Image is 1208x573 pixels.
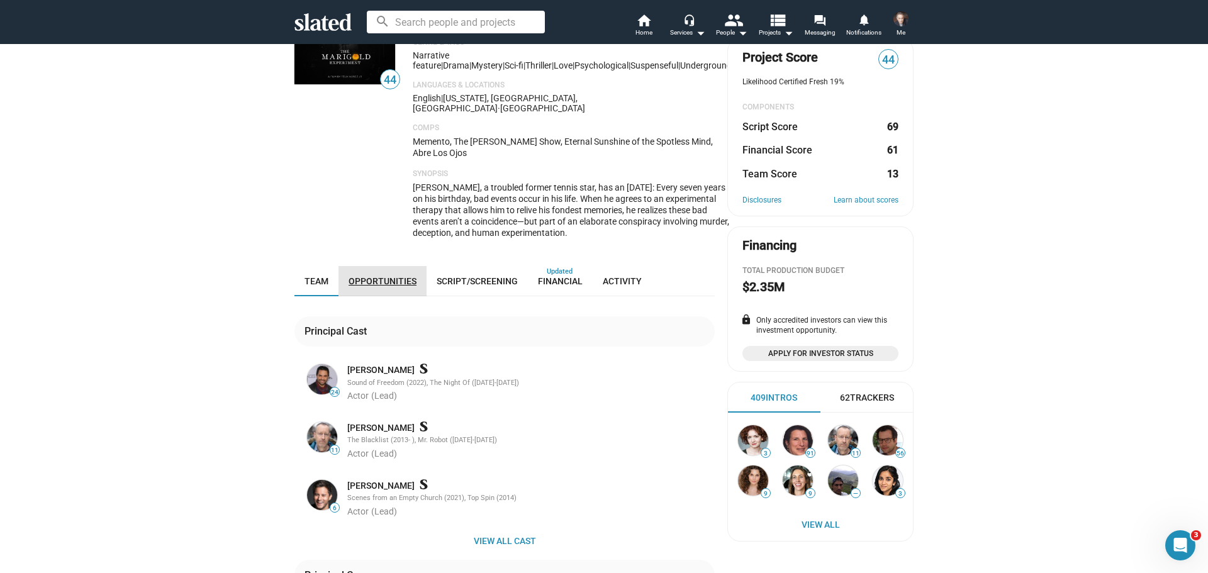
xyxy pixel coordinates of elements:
[783,425,813,455] img: Alexa L. Fogel
[751,392,797,404] div: 409 Intros
[851,490,860,497] span: —
[523,60,525,70] span: |
[347,422,415,434] a: [PERSON_NAME]
[305,276,328,286] span: Team
[806,490,815,498] span: 9
[741,314,752,325] mat-icon: lock
[552,60,554,70] span: |
[413,123,732,133] p: Comps
[413,93,578,113] span: [US_STATE], [GEOGRAPHIC_DATA], [GEOGRAPHIC_DATA]
[710,13,754,40] button: People
[666,13,710,40] button: Services
[469,60,471,70] span: |
[503,60,505,70] span: |
[783,465,813,496] img: Amy Miller Gross
[443,60,469,70] span: Drama
[724,11,742,29] mat-icon: people
[347,448,369,459] span: Actor
[441,60,443,70] span: |
[371,448,397,459] span: (Lead)
[886,9,916,42] button: Vincent TicaliMe
[554,60,573,70] span: love
[834,196,898,206] a: Learn about scores
[896,490,905,498] span: 3
[730,513,910,536] a: View All
[716,25,747,40] div: People
[347,436,712,445] div: The Blacklist (2013- ), Mr. Robot ([DATE]-[DATE])
[330,447,339,454] span: 11
[742,167,797,181] dt: Team Score
[886,120,898,133] dd: 69
[886,167,898,181] dd: 13
[347,506,369,516] span: Actor
[1165,530,1195,560] iframe: Intercom live chat
[879,52,898,69] span: 44
[528,266,593,296] a: Financial
[754,13,798,40] button: Projects
[858,13,870,25] mat-icon: notifications
[622,13,666,40] a: Home
[741,513,900,536] span: View All
[742,143,812,157] dt: Financial Score
[294,266,338,296] a: Team
[413,182,729,238] span: [PERSON_NAME], a troubled former tennis star, has an [DATE]: Every seven years on his birthday, b...
[437,276,518,286] span: Script/Screening
[742,316,898,336] div: Only accredited investors can view this investment opportunity.
[305,325,372,338] div: Principal Cast
[573,60,574,70] span: |
[742,77,898,87] div: Likelihood Certified Fresh 19%
[574,60,629,70] span: psychological
[742,196,781,206] a: Disclosures
[413,169,732,179] p: Synopsis
[347,391,369,401] span: Actor
[670,25,705,40] div: Services
[781,25,796,40] mat-icon: arrow_drop_down
[842,13,886,40] a: Notifications
[347,494,712,503] div: Scenes from an Empty Church (2021), Top Spin (2014)
[761,450,770,457] span: 3
[683,14,695,25] mat-icon: headset_mic
[893,11,909,26] img: Vincent Ticali
[851,450,860,457] span: 11
[814,14,825,26] mat-icon: forum
[828,465,858,496] img: Dev A...
[806,450,815,457] span: 91
[742,346,898,361] a: Apply for Investor Status
[897,25,905,40] span: Me
[347,480,415,492] a: [PERSON_NAME]
[840,392,894,404] div: 62 Trackers
[413,81,732,91] p: Languages & Locations
[896,450,905,457] span: 56
[349,276,417,286] span: Opportunities
[505,60,523,70] span: Sci-fi
[603,276,642,286] span: Activity
[338,266,427,296] a: Opportunities
[742,237,797,254] div: Financing
[471,60,503,70] span: Mystery
[873,465,903,496] img: Arya Kashyap
[347,379,712,388] div: Sound of Freedom (2022), The Night Of ([DATE]-[DATE])
[371,506,397,516] span: (Lead)
[630,60,678,70] span: suspenseful
[738,465,768,496] img: Alicia Minshew
[635,25,652,40] span: Home
[413,50,449,70] span: Narrative feature
[873,425,903,455] img: Alex O...
[427,266,528,296] a: Script/Screening
[330,389,339,396] span: 24
[750,347,891,360] span: Apply for Investor Status
[768,11,786,29] mat-icon: view_list
[413,93,441,103] span: English
[307,364,337,394] img: Manny Perez
[828,425,858,455] img: Adam Griffin
[738,425,768,455] img: Alexandra Cohler
[886,143,898,157] dd: 61
[367,11,545,33] input: Search people and projects
[742,49,818,66] span: Project Score
[371,391,397,401] span: (Lead)
[1191,530,1201,540] span: 3
[735,25,750,40] mat-icon: arrow_drop_down
[761,490,770,498] span: 9
[759,25,793,40] span: Projects
[347,364,415,376] a: [PERSON_NAME]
